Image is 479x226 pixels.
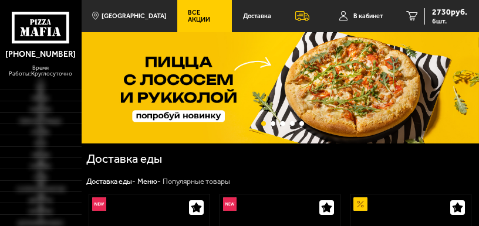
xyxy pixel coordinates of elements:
[299,121,304,126] button: точки переключения
[290,121,295,126] button: точки переключения
[163,177,230,187] div: Популярные товары
[243,13,271,19] span: Доставка
[86,177,136,186] a: Доставка еды-
[432,18,467,25] span: 6 шт.
[353,13,383,19] span: В кабинет
[353,197,367,211] img: Акционный
[137,177,161,186] a: Меню-
[432,8,467,16] span: 2730 руб.
[261,121,266,126] button: точки переключения
[271,121,275,126] button: точки переключения
[92,197,106,211] img: Новинка
[188,9,221,22] span: Все Акции
[102,13,167,19] span: [GEOGRAPHIC_DATA]
[280,121,285,126] button: точки переключения
[86,153,242,165] h1: Доставка еды
[223,197,237,211] img: Новинка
